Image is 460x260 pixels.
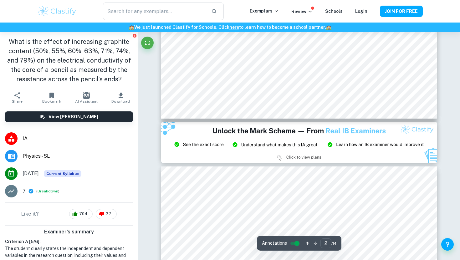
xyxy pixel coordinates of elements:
[23,135,133,142] span: IA
[5,111,133,122] button: View [PERSON_NAME]
[380,6,423,17] button: JOIN FOR FREE
[3,228,135,236] h6: Examiner's summary
[326,25,331,30] span: 🏫
[161,122,437,163] img: Ad
[36,188,59,194] span: ( )
[76,211,91,217] span: 704
[103,3,206,20] input: Search for any exemplars...
[96,209,117,219] div: 37
[23,170,39,177] span: [DATE]
[229,25,239,30] a: here
[37,5,77,18] img: Clastify logo
[34,89,69,106] button: Bookmark
[104,89,138,106] button: Download
[49,113,98,120] h6: View [PERSON_NAME]
[5,238,133,245] h6: Criterion A [ 5 / 6 ]:
[21,210,39,218] h6: Like it?
[12,99,23,104] span: Share
[44,170,81,177] span: Current Syllabus
[355,9,367,14] a: Login
[250,8,279,14] p: Exemplars
[111,99,130,104] span: Download
[325,9,343,14] a: Schools
[69,209,93,219] div: 704
[1,24,459,31] h6: We just launched Clastify for Schools. Click to learn how to become a school partner.
[23,187,26,195] p: 7
[441,238,454,251] button: Help and Feedback
[141,37,154,49] button: Fullscreen
[102,211,115,217] span: 37
[38,188,58,194] button: Breakdown
[83,92,90,99] img: AI Assistant
[42,99,61,104] span: Bookmark
[132,33,137,38] button: Report issue
[44,170,81,177] div: This exemplar is based on the current syllabus. Feel free to refer to it for inspiration/ideas wh...
[331,241,336,246] span: / 14
[75,99,98,104] span: AI Assistant
[129,25,134,30] span: 🏫
[262,240,287,247] span: Annotations
[23,152,133,160] span: Physics - SL
[5,37,133,84] h1: What is the effect of increasing graphite content (50%, 55%, 60%, 63%, 71%, 74%, and 79%) on the ...
[69,89,104,106] button: AI Assistant
[291,8,313,15] p: Review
